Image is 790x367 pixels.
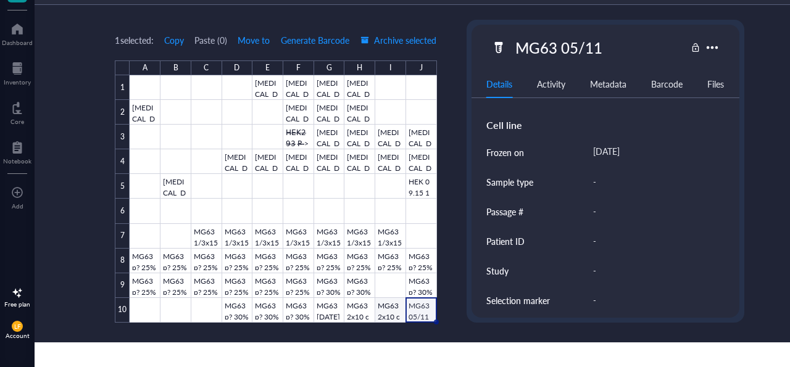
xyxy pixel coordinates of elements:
[486,77,512,91] div: Details
[360,35,436,45] span: Archive selected
[590,77,626,91] div: Metadata
[2,19,33,46] a: Dashboard
[486,146,524,159] div: Frozen on
[420,60,423,75] div: J
[265,60,270,75] div: E
[588,258,720,284] div: -
[651,77,683,91] div: Barcode
[115,174,130,199] div: 5
[237,30,270,50] button: Move to
[486,175,533,189] div: Sample type
[588,169,720,195] div: -
[115,75,130,100] div: 1
[296,60,301,75] div: F
[326,60,332,75] div: G
[588,199,720,225] div: -
[3,157,31,165] div: Notebook
[4,59,31,86] a: Inventory
[10,98,24,125] a: Core
[357,60,362,75] div: H
[360,30,437,50] button: Archive selected
[115,249,130,273] div: 8
[2,39,33,46] div: Dashboard
[10,118,24,125] div: Core
[486,264,509,278] div: Study
[4,300,30,308] div: Free plan
[115,199,130,223] div: 6
[115,298,130,323] div: 10
[143,60,148,75] div: A
[164,35,184,45] span: Copy
[6,332,30,339] div: Account
[115,273,130,298] div: 9
[115,149,130,174] div: 4
[281,35,349,45] span: Generate Barcode
[389,60,391,75] div: I
[164,30,185,50] button: Copy
[486,294,550,307] div: Selection marker
[3,138,31,165] a: Notebook
[510,35,608,60] div: MG63 05/11
[115,125,130,149] div: 3
[238,35,270,45] span: Move to
[12,202,23,210] div: Add
[486,118,725,133] div: Cell line
[4,78,31,86] div: Inventory
[115,100,130,125] div: 2
[14,323,21,330] span: LF
[588,141,720,163] div: [DATE]
[115,33,153,47] div: 1 selected:
[280,30,350,50] button: Generate Barcode
[486,205,523,218] div: Passage #
[173,60,178,75] div: B
[707,77,724,91] div: Files
[204,60,209,75] div: C
[115,224,130,249] div: 7
[486,234,525,248] div: Patient ID
[194,30,227,50] button: Paste (0)
[588,287,720,313] div: -
[234,60,239,75] div: D
[537,77,565,91] div: Activity
[588,228,720,254] div: -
